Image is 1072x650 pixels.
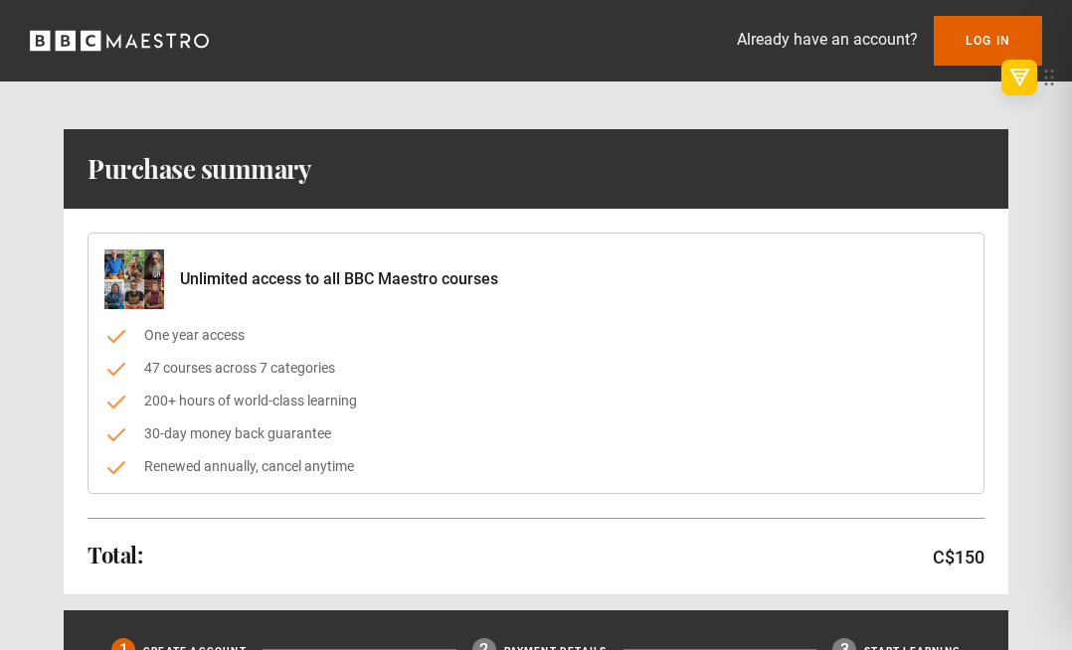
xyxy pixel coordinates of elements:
[104,456,968,477] li: Renewed annually, cancel anytime
[104,391,968,411] li: 200+ hours of world-class learning
[934,16,1042,66] a: Log In
[933,544,984,570] p: C$150
[88,153,311,185] h1: Purchase summary
[180,267,498,291] p: Unlimited access to all BBC Maestro courses
[104,423,968,444] li: 30-day money back guarantee
[30,26,209,56] svg: BBC Maestro
[88,543,142,567] h2: Total:
[104,325,968,346] li: One year access
[104,358,968,379] li: 47 courses across 7 categories
[737,28,918,52] p: Already have an account?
